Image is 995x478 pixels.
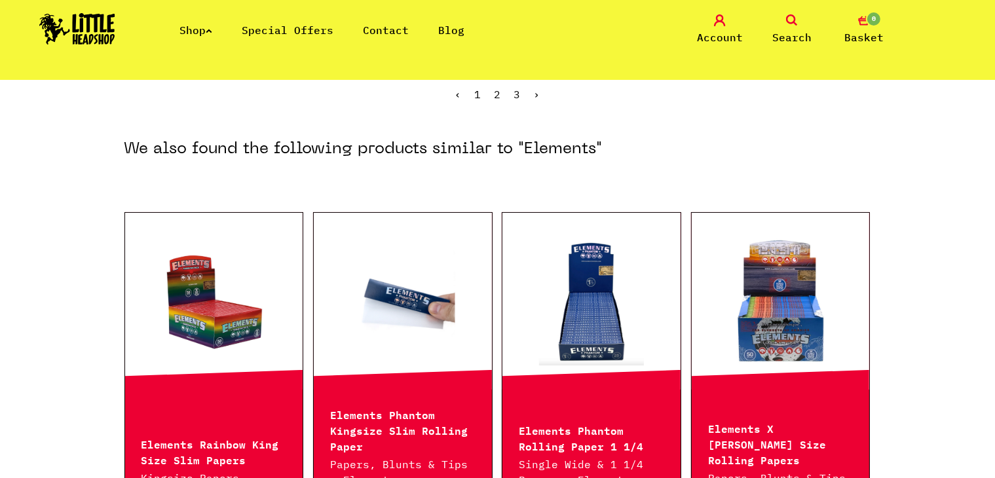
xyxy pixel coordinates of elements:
a: Search [759,14,825,45]
p: Elements X [PERSON_NAME] Size Rolling Papers [708,420,854,467]
a: Shop [179,24,212,37]
a: 0 Basket [831,14,897,45]
span: › [534,88,540,101]
p: Elements Phantom Kingsize Slim Rolling Paper [330,406,476,453]
a: Special Offers [242,24,333,37]
p: Elements Phantom Rolling Paper 1 1/4 [519,422,664,453]
a: Blog [438,24,464,37]
p: Elements Rainbow King Size Slim Papers [141,435,287,467]
a: 2 [495,88,501,101]
li: Next » [534,89,540,100]
span: Account [697,29,743,45]
h3: We also found the following products similar to "Elements" [124,139,603,160]
span: 3 [514,88,521,101]
a: 1 [475,88,481,101]
span: Search [772,29,812,45]
img: Little Head Shop Logo [39,13,115,45]
a: Contact [363,24,409,37]
span: Basket [844,29,884,45]
span: 0 [866,11,882,27]
a: « Previous [455,88,462,101]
